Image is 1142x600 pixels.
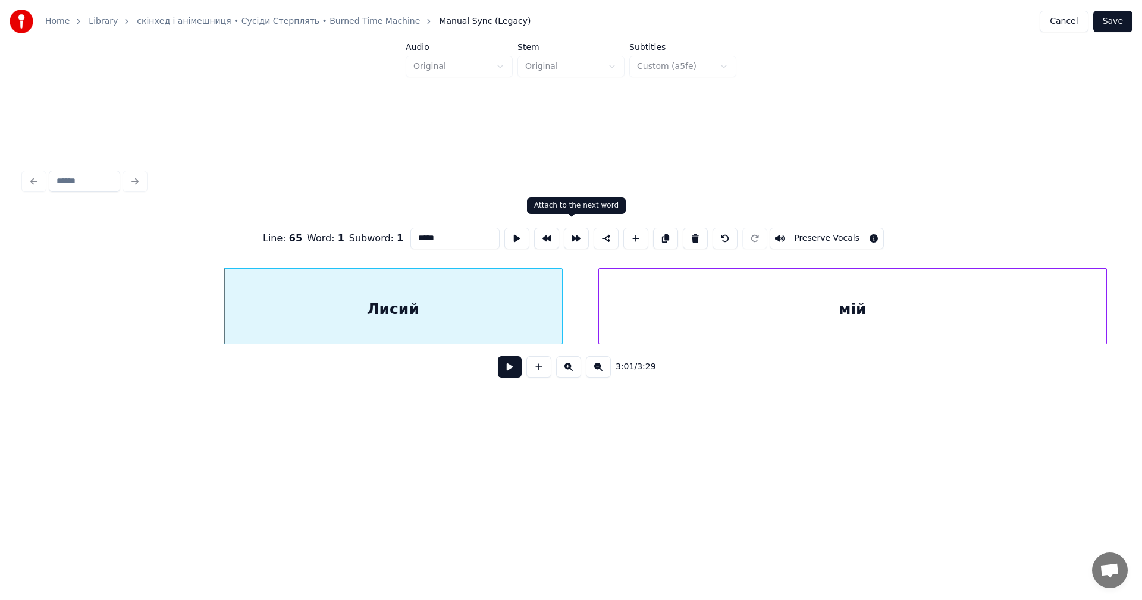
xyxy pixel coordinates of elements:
a: Library [89,15,118,27]
span: 3:29 [637,361,655,373]
button: Cancel [1040,11,1088,32]
span: 1 [397,233,403,244]
button: Toggle [770,228,884,249]
label: Audio [406,43,513,51]
div: Subword : [349,231,403,246]
div: Line : [263,231,302,246]
span: 3:01 [616,361,634,373]
nav: breadcrumb [45,15,531,27]
div: Attach to the next word [534,201,619,211]
button: Save [1093,11,1132,32]
label: Subtitles [629,43,736,51]
a: Home [45,15,70,27]
span: Manual Sync (Legacy) [439,15,531,27]
span: 1 [338,233,344,244]
div: / [616,361,644,373]
a: скінхед і анімешниця • Сусіди Стерплять • Burned Time Machine [137,15,420,27]
label: Stem [517,43,625,51]
img: youka [10,10,33,33]
div: Word : [307,231,344,246]
span: 65 [289,233,302,244]
div: Відкритий чат [1092,552,1128,588]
